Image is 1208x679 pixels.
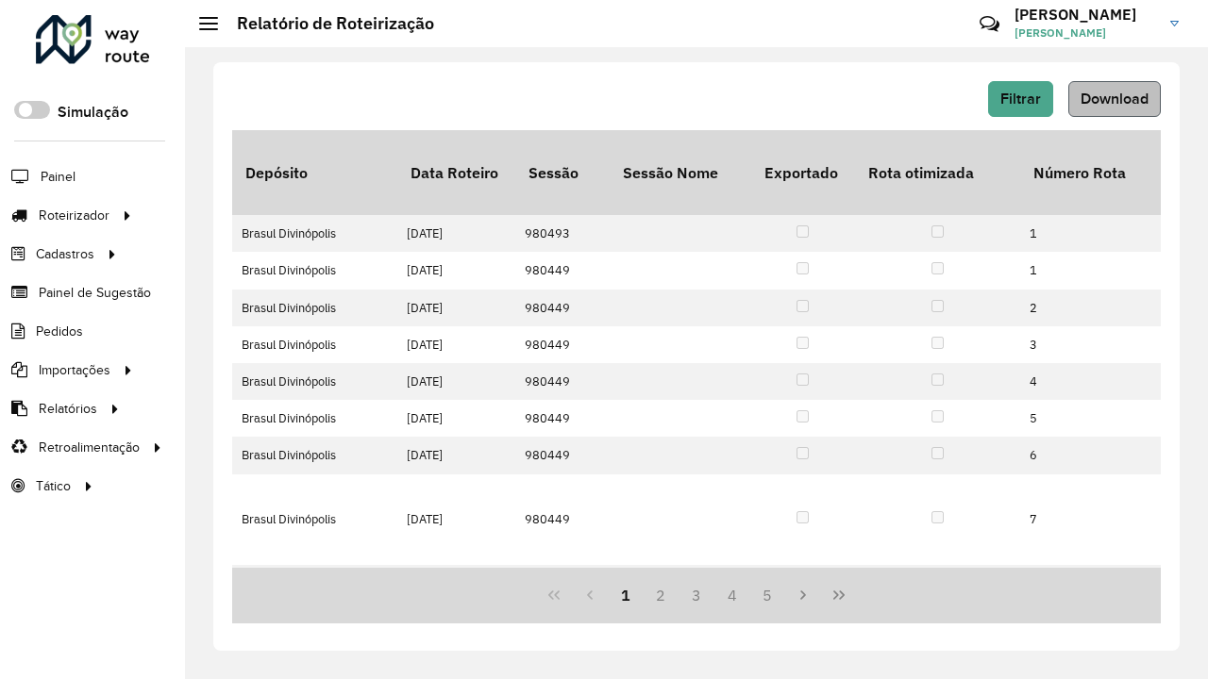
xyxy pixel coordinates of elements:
td: 980449 [515,326,610,363]
td: [DATE] [397,474,515,566]
td: 6 [1020,437,1162,473]
td: Brasul Divinópolis [232,474,397,566]
h2: Relatório de Roteirização [218,13,434,34]
td: 3 [1020,326,1162,363]
th: Data Roteiro [397,130,515,215]
td: [DATE] [397,252,515,289]
span: Filtrar [1000,91,1041,107]
th: Depósito [232,130,397,215]
td: 5 [1020,400,1162,437]
span: [PERSON_NAME] [1015,25,1156,41]
td: [DATE] [397,363,515,400]
th: Rota otimizada [855,130,1020,215]
button: 3 [679,577,714,613]
span: Importações [39,360,110,380]
td: 7 [1020,474,1162,566]
span: Retroalimentação [39,438,140,457]
span: Tático [36,476,71,496]
td: Brasul Divinópolis [232,252,397,289]
td: 980493 [515,215,610,252]
button: Last Page [821,577,857,613]
td: 980449 [515,363,610,400]
td: 980449 [515,437,610,473]
td: 4 [1020,363,1162,400]
span: Relatórios [39,399,97,419]
th: Sessão [515,130,610,215]
td: [DATE] [397,437,515,473]
span: Roteirizador [39,206,109,225]
button: 2 [643,577,679,613]
span: Pedidos [36,322,83,341]
th: Número Rota [1020,130,1162,215]
td: 980449 [515,400,610,437]
span: Painel de Sugestão [39,283,151,303]
h3: [PERSON_NAME] [1015,6,1156,24]
button: Next Page [785,577,821,613]
td: 980449 [515,565,610,602]
td: [DATE] [397,290,515,326]
button: Download [1068,81,1161,117]
td: 2 [1020,290,1162,326]
td: Brasul Divinópolis [232,437,397,473]
td: [DATE] [397,326,515,363]
span: Painel [41,167,75,187]
span: Cadastros [36,244,94,264]
span: Download [1081,91,1149,107]
button: 5 [750,577,786,613]
td: [DATE] [397,400,515,437]
td: 8 [1020,565,1162,602]
td: [DATE] [397,565,515,602]
label: Simulação [58,101,128,124]
td: Brasul Divinópolis [232,326,397,363]
td: [DATE] [397,215,515,252]
td: Brasul Divinópolis [232,400,397,437]
td: Brasul Divinópolis [232,363,397,400]
th: Sessão Nome [610,130,751,215]
td: Brasul Divinópolis [232,215,397,252]
th: Exportado [751,130,855,215]
button: Filtrar [988,81,1053,117]
td: Brasul Divinópolis [232,565,397,602]
a: Contato Rápido [969,4,1010,44]
td: Brasul Divinópolis [232,290,397,326]
td: 980449 [515,474,610,566]
td: 1 [1020,215,1162,252]
td: 980449 [515,290,610,326]
button: 1 [608,577,644,613]
button: 4 [714,577,750,613]
td: 980449 [515,252,610,289]
td: 1 [1020,252,1162,289]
